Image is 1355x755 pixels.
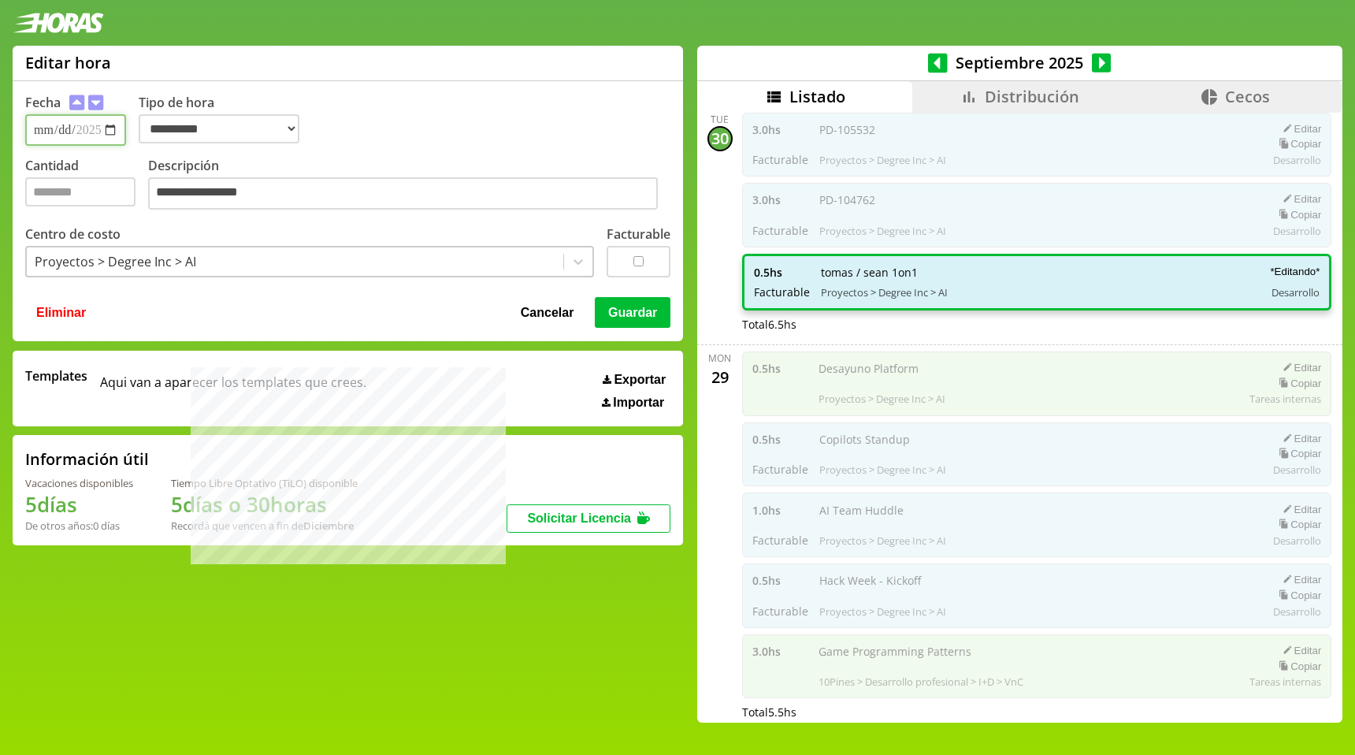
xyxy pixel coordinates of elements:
div: Tue [711,113,729,126]
label: Fecha [25,94,61,111]
button: Eliminar [32,297,91,327]
div: scrollable content [697,113,1342,721]
span: Aqui van a aparecer los templates que crees. [100,367,366,410]
div: Recordá que vencen a fin de [171,519,358,533]
span: Templates [25,367,87,385]
span: Cecos [1225,86,1270,107]
button: Cancelar [516,297,579,327]
div: Total 5.5 hs [742,705,1332,720]
span: Solicitar Licencia [527,511,631,525]
input: Cantidad [25,177,135,206]
button: Exportar [598,372,670,388]
h1: 5 días o 30 horas [171,490,358,519]
div: 29 [707,365,733,390]
textarea: Descripción [148,177,658,210]
div: Proyectos > Degree Inc > AI [35,253,196,270]
span: Listado [789,86,845,107]
button: Solicitar Licencia [507,504,670,533]
select: Tipo de hora [139,114,299,143]
button: Guardar [595,297,670,327]
label: Centro de costo [25,225,121,243]
span: Septiembre 2025 [948,52,1092,73]
h2: Información útil [25,448,149,470]
span: Distribución [985,86,1079,107]
h1: 5 días [25,490,133,519]
label: Descripción [148,157,670,214]
h1: Editar hora [25,52,111,73]
img: logotipo [13,13,104,33]
div: Total 6.5 hs [742,317,1332,332]
div: 30 [707,126,733,151]
label: Facturable [607,225,670,243]
label: Tipo de hora [139,94,312,146]
div: De otros años: 0 días [25,519,133,533]
div: Vacaciones disponibles [25,476,133,490]
label: Cantidad [25,157,148,214]
div: Mon [708,351,731,365]
b: Diciembre [303,519,354,533]
div: Tiempo Libre Optativo (TiLO) disponible [171,476,358,490]
span: Importar [613,396,664,410]
span: Exportar [614,373,666,387]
